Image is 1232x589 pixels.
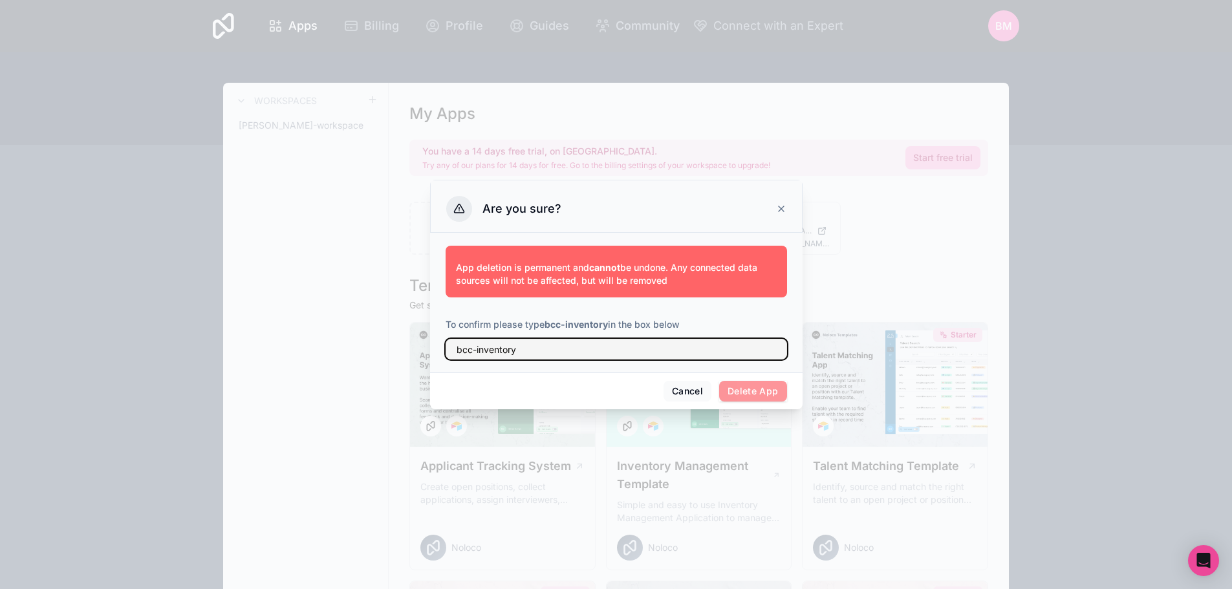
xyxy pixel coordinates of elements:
p: To confirm please type in the box below [446,318,787,331]
strong: bcc-inventory [545,319,608,330]
button: Cancel [664,381,711,402]
div: Open Intercom Messenger [1188,545,1219,576]
p: App deletion is permanent and be undone. Any connected data sources will not be affected, but wil... [456,261,777,287]
strong: cannot [589,262,620,273]
h3: Are you sure? [482,201,561,217]
input: bcc-inventory [446,339,787,359]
